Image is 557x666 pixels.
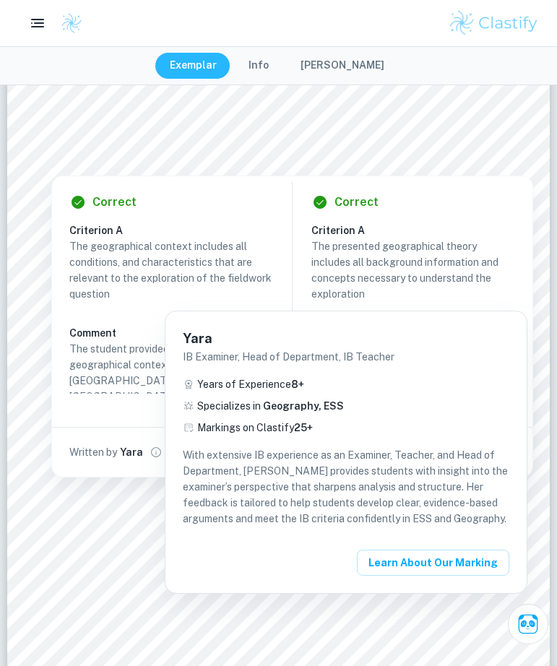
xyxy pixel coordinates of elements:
[197,420,313,436] p: Markings on Clastify
[183,329,509,349] h6: Yara
[183,447,509,527] p: With extensive IB experience as an Examiner, Teacher, and Head of Department, [PERSON_NAME] provi...
[357,550,509,576] button: Learn about our Marking
[183,349,509,365] p: IB Examiner, Head of Department, IB Teacher
[197,398,344,414] p: Specializes in
[197,376,304,392] p: Years of Experience
[263,400,344,412] span: Geography, ESS
[294,422,313,433] span: 25+
[291,379,304,390] span: 8 +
